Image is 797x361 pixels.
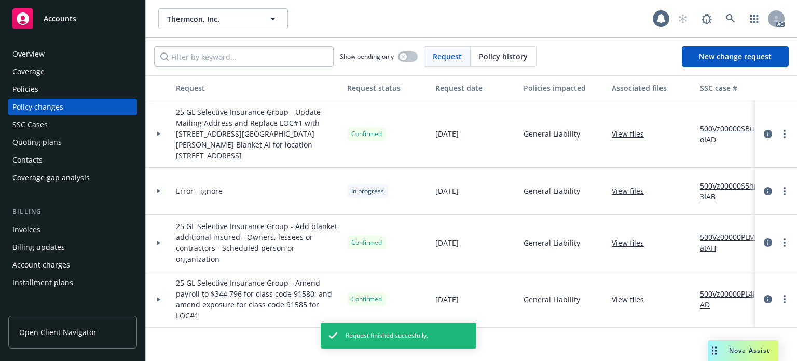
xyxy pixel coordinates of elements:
[8,134,137,151] a: Quoting plans
[146,215,172,271] div: Toggle Row Expanded
[8,4,137,33] a: Accounts
[343,75,431,100] button: Request status
[346,331,428,340] span: Request finished succesfully.
[700,123,769,145] a: 500Vz00000SBu6oIAD
[762,236,774,249] a: circleInformation
[524,128,580,139] span: General Liability
[12,99,63,115] div: Policy changes
[8,63,137,80] a: Coverage
[778,185,791,197] a: more
[8,152,137,168] a: Contacts
[744,8,765,29] a: Switch app
[8,239,137,256] a: Billing updates
[608,75,696,100] button: Associated files
[524,185,580,196] span: General Liability
[12,116,48,133] div: SSC Cases
[612,237,652,248] a: View files
[8,116,137,133] a: SSC Cases
[699,51,772,61] span: New change request
[672,8,693,29] a: Start snowing
[696,8,717,29] a: Report a Bug
[351,129,382,139] span: Confirmed
[146,100,172,168] div: Toggle Row Expanded
[158,8,288,29] button: Thermcon, Inc.
[435,128,459,139] span: [DATE]
[762,185,774,197] a: circleInformation
[524,83,603,93] div: Policies impacted
[612,128,652,139] a: View files
[340,52,394,61] span: Show pending only
[154,46,334,67] input: Filter by keyword...
[8,274,137,291] a: Installment plans
[700,83,769,93] div: SSC case #
[176,185,223,196] span: Error - ignore
[146,168,172,215] div: Toggle Row Expanded
[176,83,339,93] div: Request
[8,99,137,115] a: Policy changes
[435,185,459,196] span: [DATE]
[708,340,721,361] div: Drag to move
[431,75,519,100] button: Request date
[12,63,45,80] div: Coverage
[351,186,384,196] span: In progress
[729,346,770,355] span: Nova Assist
[778,128,791,140] a: more
[700,288,769,310] a: 500Vz00000PL4joIAD
[612,185,652,196] a: View files
[778,236,791,249] a: more
[762,128,774,140] a: circleInformation
[351,238,382,247] span: Confirmed
[172,75,343,100] button: Request
[12,46,45,62] div: Overview
[435,237,459,248] span: [DATE]
[708,340,778,361] button: Nova Assist
[435,294,459,305] span: [DATE]
[146,271,172,328] div: Toggle Row Expanded
[19,327,97,338] span: Open Client Navigator
[12,81,38,98] div: Policies
[176,106,339,161] span: 25 GL Selective Insurance Group - Update Mailing Address and Replace LOC#1 with [STREET_ADDRESS][...
[720,8,741,29] a: Search
[12,274,73,291] div: Installment plans
[8,169,137,186] a: Coverage gap analysis
[778,293,791,305] a: more
[519,75,608,100] button: Policies impacted
[433,51,462,62] span: Request
[8,207,137,217] div: Billing
[524,237,580,248] span: General Liability
[762,293,774,305] a: circleInformation
[612,83,692,93] div: Associated files
[347,83,427,93] div: Request status
[12,221,40,238] div: Invoices
[12,169,90,186] div: Coverage gap analysis
[12,134,62,151] div: Quoting plans
[167,14,257,24] span: Thermcon, Inc.
[176,221,339,264] span: 25 GL Selective Insurance Group - Add blanket additional insured - Owners, lessees or contractors...
[700,180,769,202] a: 500Vz00000S5hp3IAB
[8,221,137,238] a: Invoices
[351,295,382,304] span: Confirmed
[479,51,528,62] span: Policy history
[700,232,769,253] a: 500Vz00000PLMtaIAH
[524,294,580,305] span: General Liability
[12,257,70,273] div: Account charges
[612,294,652,305] a: View files
[176,277,339,321] span: 25 GL Selective Insurance Group - Amend payroll to $344,796 for class code 91580; and amend expos...
[682,46,789,67] a: New change request
[696,75,774,100] button: SSC case #
[12,152,43,168] div: Contacts
[12,239,65,256] div: Billing updates
[44,15,76,23] span: Accounts
[435,83,515,93] div: Request date
[8,81,137,98] a: Policies
[8,257,137,273] a: Account charges
[8,46,137,62] a: Overview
